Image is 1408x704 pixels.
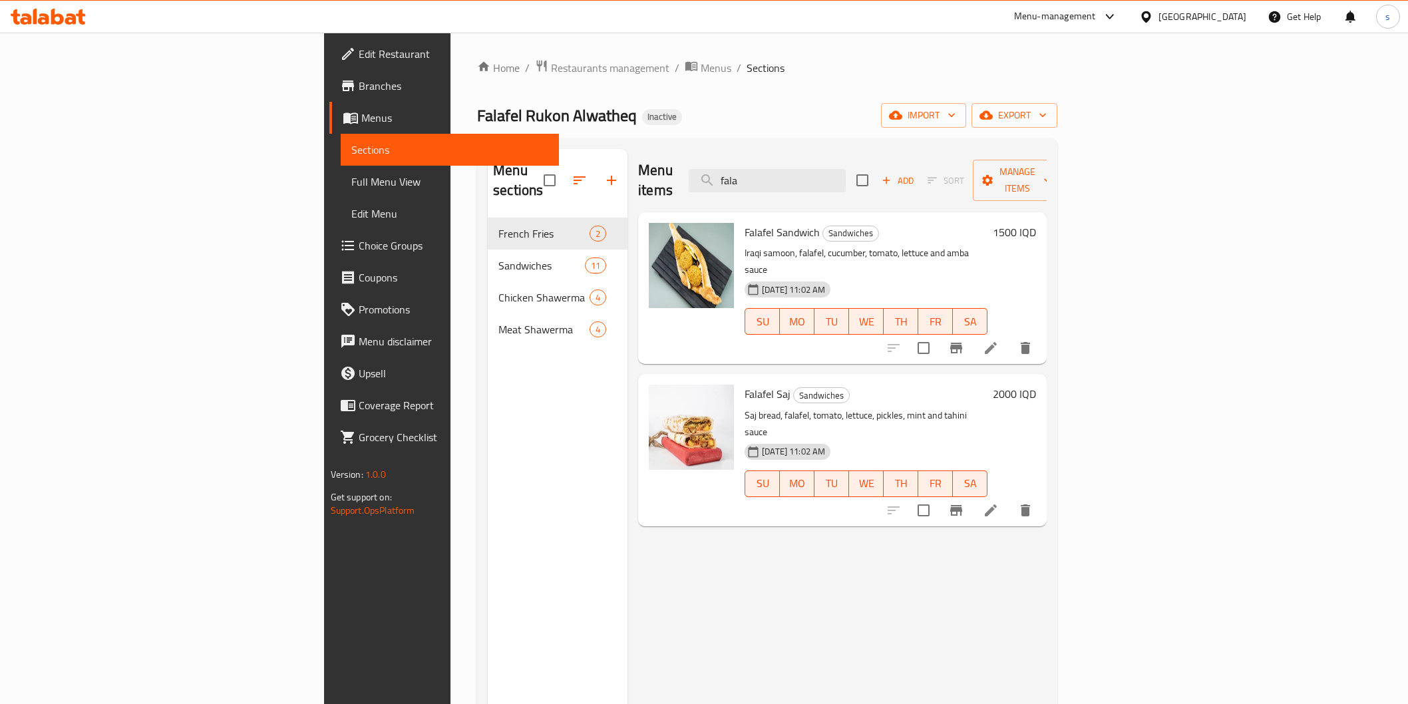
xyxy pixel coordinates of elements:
span: French Fries [498,226,590,242]
a: Choice Groups [329,230,559,262]
span: Edit Menu [351,206,548,222]
p: Iraqi samoon, falafel, cucumber, tomato, lettuce and amba sauce [745,245,987,278]
span: import [892,107,956,124]
span: SU [751,312,775,331]
button: Manage items [973,160,1062,201]
span: Branches [359,78,548,94]
span: Restaurants management [551,60,669,76]
div: Sandwiches [822,226,879,242]
li: / [737,60,741,76]
span: Upsell [359,365,548,381]
span: Falafel Saj [745,384,791,404]
p: Saj bread, falafel, tomato, lettuce, pickles, mint and tahini sauce [745,407,987,440]
span: s [1385,9,1390,24]
span: TU [820,474,844,493]
div: Menu-management [1014,9,1096,25]
nav: breadcrumb [477,59,1057,77]
button: SU [745,308,780,335]
span: FR [924,474,948,493]
button: delete [1009,494,1041,526]
div: Chicken Shawerma4 [488,281,627,313]
a: Support.OpsPlatform [331,502,415,519]
button: Branch-specific-item [940,494,972,526]
span: 2 [590,228,606,240]
span: MO [785,474,809,493]
h2: Menu items [638,160,673,200]
span: FR [924,312,948,331]
button: FR [918,308,953,335]
span: WE [854,474,878,493]
span: Full Menu View [351,174,548,190]
button: TH [884,308,918,335]
button: Add section [596,164,627,196]
img: Falafel Sandwich [649,223,734,308]
h6: 1500 IQD [993,223,1036,242]
a: Full Menu View [341,166,559,198]
span: [DATE] 11:02 AM [757,283,830,296]
span: TU [820,312,844,331]
button: MO [780,308,814,335]
span: Sections [351,142,548,158]
button: WE [849,470,884,497]
li: / [675,60,679,76]
a: Upsell [329,357,559,389]
span: Get support on: [331,488,392,506]
a: Menus [329,102,559,134]
span: Menu disclaimer [359,333,548,349]
span: Select all sections [536,166,564,194]
a: Edit menu item [983,340,999,356]
button: export [971,103,1057,128]
button: TH [884,470,918,497]
span: Select section first [919,170,973,191]
nav: Menu sections [488,212,627,351]
span: Coverage Report [359,397,548,413]
span: Chicken Shawerma [498,289,590,305]
span: Inactive [642,111,682,122]
a: Menus [685,59,731,77]
span: Promotions [359,301,548,317]
a: Menu disclaimer [329,325,559,357]
span: SU [751,474,775,493]
span: Select section [848,166,876,194]
a: Grocery Checklist [329,421,559,453]
span: Sections [747,60,785,76]
div: French Fries2 [488,218,627,250]
span: Sandwiches [823,226,878,241]
span: Version: [331,466,363,483]
span: Select to update [910,334,938,362]
a: Edit Menu [341,198,559,230]
a: Edit menu item [983,502,999,518]
span: Edit Restaurant [359,46,548,62]
div: items [590,289,606,305]
span: Sandwiches [794,388,849,403]
div: Meat Shawerma4 [488,313,627,345]
button: delete [1009,332,1041,364]
span: Sandwiches [498,258,585,273]
span: 4 [590,291,606,304]
h6: 2000 IQD [993,385,1036,403]
a: Branches [329,70,559,102]
span: Sort sections [564,164,596,196]
span: TH [889,474,913,493]
div: [GEOGRAPHIC_DATA] [1158,9,1246,24]
button: WE [849,308,884,335]
span: 11 [586,260,606,272]
span: Add item [876,170,919,191]
span: 4 [590,323,606,336]
span: Select to update [910,496,938,524]
a: Coverage Report [329,389,559,421]
span: Add [880,173,916,188]
button: SA [953,470,987,497]
span: [DATE] 11:02 AM [757,445,830,458]
button: MO [780,470,814,497]
span: export [982,107,1047,124]
input: search [689,169,846,192]
button: Add [876,170,919,191]
span: Choice Groups [359,238,548,254]
button: import [881,103,966,128]
button: SU [745,470,780,497]
a: Promotions [329,293,559,325]
a: Coupons [329,262,559,293]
